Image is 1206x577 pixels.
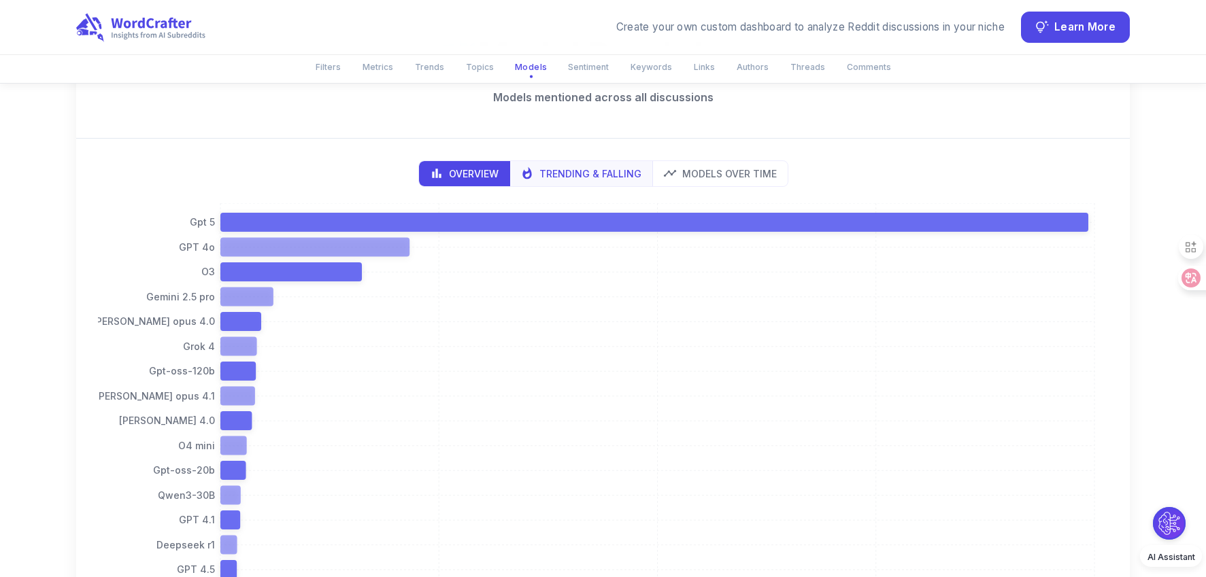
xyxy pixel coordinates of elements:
tspan: Gpt-oss-20b [153,464,215,476]
tspan: GPT 4.5 [177,563,215,575]
p: Models Over Time [682,167,777,181]
button: Authors [728,56,777,78]
button: Sentiment [560,56,617,78]
button: Threads [782,56,833,78]
tspan: Grok 4 [183,340,215,351]
p: Trending & Falling [539,167,641,181]
tspan: Gemini 2.5 pro [146,290,215,302]
tspan: Gpt-oss-120b [149,365,215,377]
p: Models mentioned across all discussions [98,89,1108,105]
button: Models [506,55,555,79]
button: Metrics [354,56,401,78]
button: bar chart [419,161,510,186]
button: Filters [307,56,349,78]
tspan: GPT 4o [179,241,215,252]
button: Keywords [622,56,680,78]
span: AI Assistant [1148,552,1195,562]
button: Learn More [1021,12,1130,43]
tspan: [PERSON_NAME] 4.0 [119,415,215,426]
tspan: O3 [201,266,215,277]
tspan: [PERSON_NAME] opus 4.0 [93,315,215,327]
div: Create your own custom dashboard to analyze Reddit discussions in your niche [616,20,1005,35]
tspan: Gpt 5 [190,216,215,228]
tspan: [PERSON_NAME] opus 4.1 [95,389,215,401]
button: Topics [458,56,502,78]
button: trends view [509,161,653,186]
span: Learn More [1054,18,1116,37]
tspan: Deepseek r1 [156,538,215,550]
tspan: Qwen3-30B [158,489,215,500]
button: Links [686,56,723,78]
button: time series [652,161,788,186]
tspan: GPT 4.1 [179,514,215,525]
button: Trends [407,56,452,78]
button: Comments [839,56,899,78]
tspan: O4 mini [178,439,215,451]
div: display mode [418,160,788,187]
p: Overview [449,167,499,181]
